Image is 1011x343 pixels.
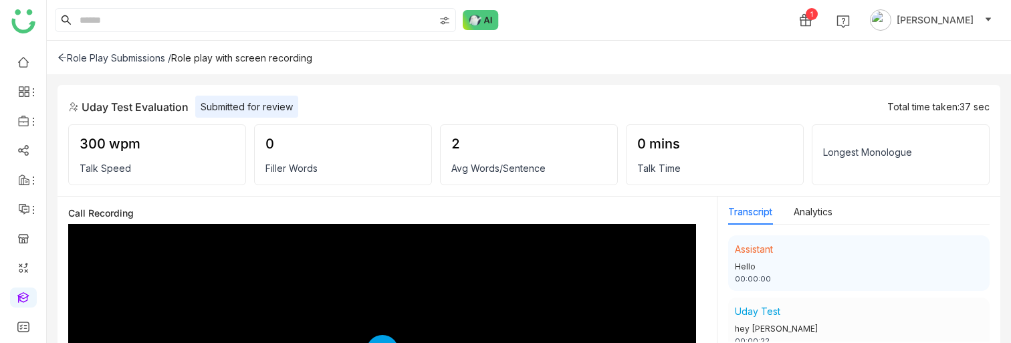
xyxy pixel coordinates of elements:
img: help.svg [836,15,850,28]
div: Hello [735,261,983,273]
span: [PERSON_NAME] [897,13,974,27]
div: 0 [265,136,421,152]
button: Transcript [728,205,772,219]
div: 0 mins [637,136,792,152]
span: 37 sec [960,101,990,112]
img: avatar [870,9,891,31]
img: logo [11,9,35,33]
button: [PERSON_NAME] [867,9,995,31]
div: 00:00:00 [735,273,983,285]
img: search-type.svg [439,15,450,26]
span: Assistant [735,243,773,255]
button: Analytics [794,205,832,219]
div: Talk Speed [80,162,235,174]
img: ask-buddy-normal.svg [463,10,499,30]
div: Avg Words/Sentence [451,162,606,174]
div: Filler Words [265,162,421,174]
div: Role Play Submissions / [58,52,171,64]
div: hey [PERSON_NAME] [735,323,983,336]
div: Total time taken: [887,101,990,112]
div: Uday Test Evaluation [68,99,189,115]
div: Role play with screen recording [171,52,312,64]
div: Longest Monologue [823,146,978,158]
div: Submitted for review [195,96,298,118]
div: 2 [451,136,606,152]
div: Call Recording [68,207,706,219]
img: role-play.svg [68,102,79,112]
div: 300 wpm [80,136,235,152]
span: Uday Test [735,306,780,317]
div: Talk Time [637,162,792,174]
div: 1 [806,8,818,20]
